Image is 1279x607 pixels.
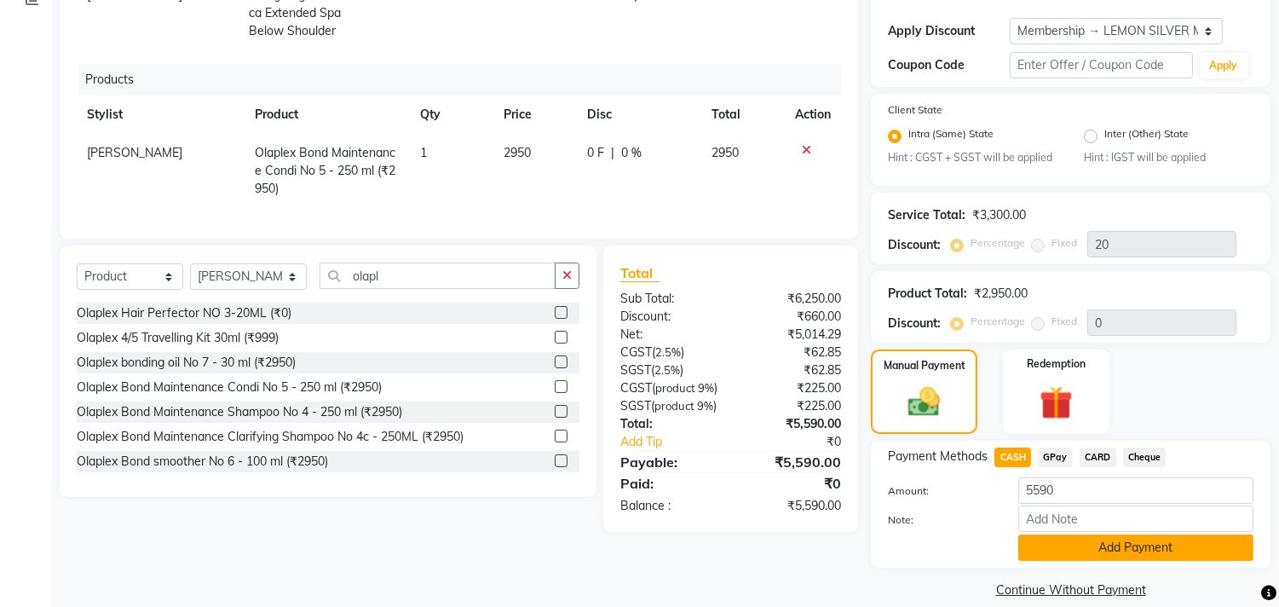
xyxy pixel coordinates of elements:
[77,379,382,396] div: Olaplex Bond Maintenance Condi No 5 - 250 ml (₹2950)
[77,403,402,421] div: Olaplex Bond Maintenance Shampoo No 4 - 250 ml (₹2950)
[888,56,1010,74] div: Coupon Code
[731,308,855,326] div: ₹660.00
[888,206,965,224] div: Service Total:
[1018,535,1253,561] button: Add Payment
[493,95,577,134] th: Price
[875,512,1005,528] label: Note:
[608,361,731,379] div: ( )
[78,64,854,95] div: Products
[888,150,1057,165] small: Hint : CGST + SGST will be applied
[1051,314,1077,329] label: Fixed
[888,448,988,465] span: Payment Methods
[608,415,731,433] div: Total:
[888,236,941,254] div: Discount:
[608,326,731,344] div: Net:
[908,126,994,147] label: Intra (Same) State
[655,381,695,395] span: product
[698,381,714,395] span: 9%
[1038,448,1073,467] span: GPay
[731,415,855,433] div: ₹5,590.00
[697,399,713,413] span: 9%
[1027,356,1086,372] label: Redemption
[620,362,651,378] span: SGST
[731,379,855,397] div: ₹225.00
[77,428,464,446] div: Olaplex Bond Maintenance Clarifying Shampoo No 4c - 250ML (₹2950)
[320,263,556,289] input: Search or Scan
[731,452,855,472] div: ₹5,590.00
[874,581,1267,599] a: Continue Without Payment
[1018,477,1253,504] input: Amount
[888,285,967,303] div: Product Total:
[884,358,965,373] label: Manual Payment
[620,398,651,413] span: SGST
[1200,53,1248,78] button: Apply
[245,95,410,134] th: Product
[77,95,245,134] th: Stylist
[1051,235,1077,251] label: Fixed
[608,473,731,494] div: Paid:
[731,326,855,344] div: ₹5,014.29
[888,22,1010,40] div: Apply Discount
[971,314,1025,329] label: Percentage
[654,363,680,377] span: 2.5%
[577,95,701,134] th: Disc
[410,95,493,134] th: Qty
[752,433,855,451] div: ₹0
[77,354,296,372] div: Olaplex bonding oil No 7 - 30 ml (₹2950)
[731,497,855,515] div: ₹5,590.00
[994,448,1031,467] span: CASH
[420,145,427,160] span: 1
[731,397,855,415] div: ₹225.00
[504,145,531,160] span: 2950
[255,145,395,196] span: Olaplex Bond Maintenance Condi No 5 - 250 ml (₹2950)
[608,433,752,451] a: Add Tip
[1104,126,1189,147] label: Inter (Other) State
[971,235,1025,251] label: Percentage
[608,379,731,397] div: ( )
[608,308,731,326] div: Discount:
[77,329,279,347] div: Olaplex 4/5 Travelling Kit 30ml (₹999)
[875,483,1005,499] label: Amount:
[1029,382,1083,424] img: _gift.svg
[620,264,660,282] span: Total
[888,315,941,332] div: Discount:
[77,453,328,471] div: Olaplex Bond smoother No 6 - 100 ml (₹2950)
[731,344,855,361] div: ₹62.85
[1018,506,1253,532] input: Add Note
[608,497,731,515] div: Balance :
[731,361,855,379] div: ₹62.85
[712,145,739,160] span: 2950
[608,452,731,472] div: Payable:
[974,285,1028,303] div: ₹2,950.00
[87,145,182,160] span: [PERSON_NAME]
[1123,448,1167,467] span: Cheque
[888,102,942,118] label: Client State
[608,344,731,361] div: ( )
[898,384,949,420] img: _cash.svg
[972,206,1026,224] div: ₹3,300.00
[621,144,642,162] span: 0 %
[655,345,681,359] span: 2.5%
[731,290,855,308] div: ₹6,250.00
[587,144,604,162] span: 0 F
[785,95,841,134] th: Action
[608,397,731,415] div: ( )
[731,473,855,494] div: ₹0
[620,380,652,396] span: CGST
[701,95,785,134] th: Total
[1080,448,1116,467] span: CARD
[611,144,614,162] span: |
[1010,52,1192,78] input: Enter Offer / Coupon Code
[77,304,291,322] div: Olaplex Hair Perfector NO 3-20ML (₹0)
[1084,150,1253,165] small: Hint : IGST will be applied
[608,290,731,308] div: Sub Total:
[654,399,694,413] span: product
[620,344,652,360] span: CGST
